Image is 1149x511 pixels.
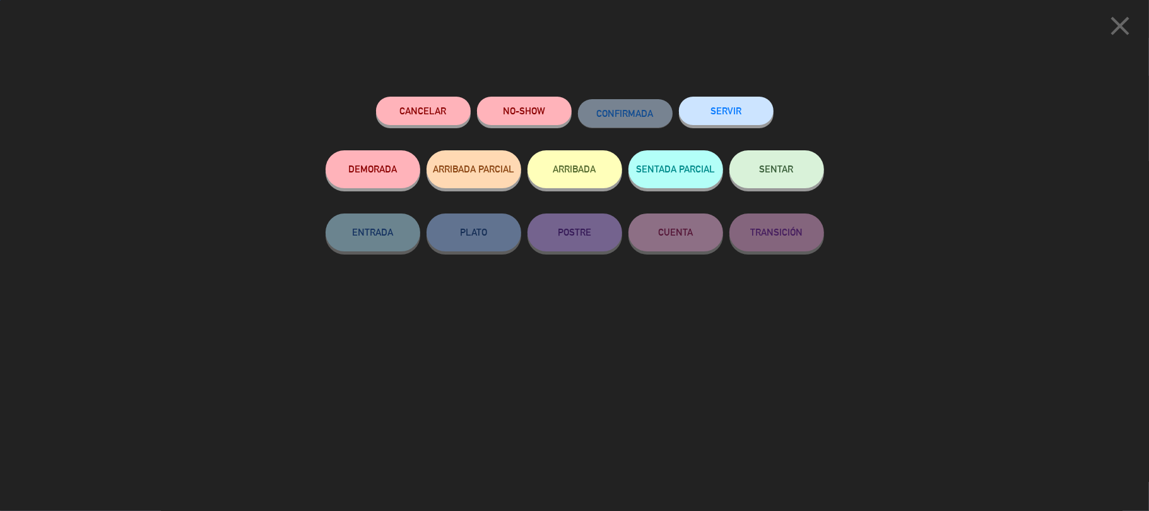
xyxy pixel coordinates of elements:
[527,213,622,251] button: POSTRE
[729,213,824,251] button: TRANSICIÓN
[427,150,521,188] button: ARRIBADA PARCIAL
[433,164,514,174] span: ARRIBADA PARCIAL
[1104,10,1136,42] i: close
[628,150,723,188] button: SENTADA PARCIAL
[326,150,420,188] button: DEMORADA
[729,150,824,188] button: SENTAR
[326,213,420,251] button: ENTRADA
[376,97,471,125] button: Cancelar
[477,97,572,125] button: NO-SHOW
[527,150,622,188] button: ARRIBADA
[760,164,794,174] span: SENTAR
[628,213,723,251] button: CUENTA
[597,108,654,119] span: CONFIRMADA
[427,213,521,251] button: PLATO
[679,97,774,125] button: SERVIR
[1100,9,1140,47] button: close
[578,99,673,128] button: CONFIRMADA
